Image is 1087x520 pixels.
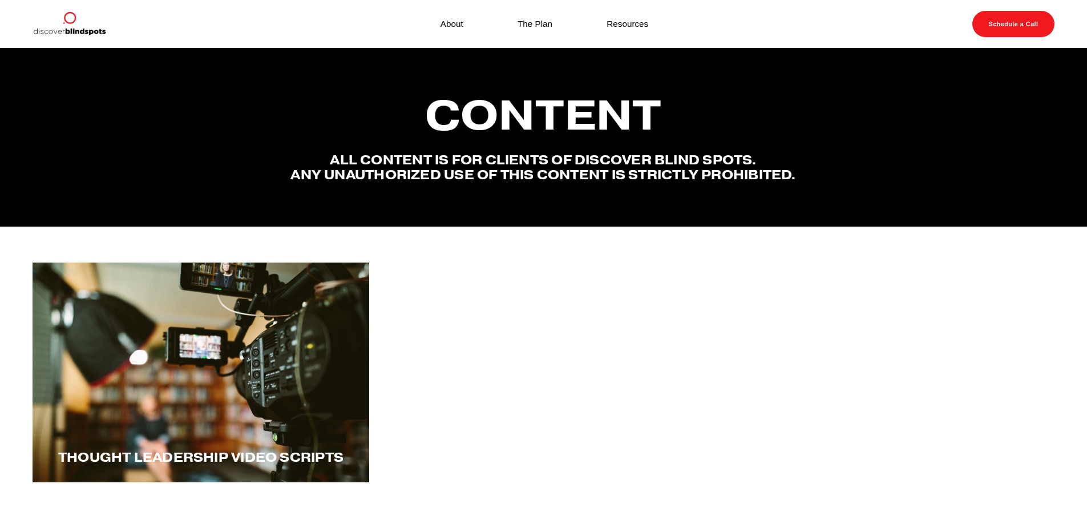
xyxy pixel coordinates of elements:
[290,93,798,138] h2: Content
[441,16,463,31] a: About
[518,16,552,31] a: The Plan
[837,449,936,465] span: Voice Overs
[58,449,344,465] span: Thought LEadership Video Scripts
[607,16,648,31] a: Resources
[972,11,1054,37] a: Schedule a Call
[33,11,106,37] img: Discover Blind Spots
[475,449,612,465] span: One word blogs
[290,152,798,182] h4: All content is for Clients of Discover Blind spots. Any unauthorized use of this content is stric...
